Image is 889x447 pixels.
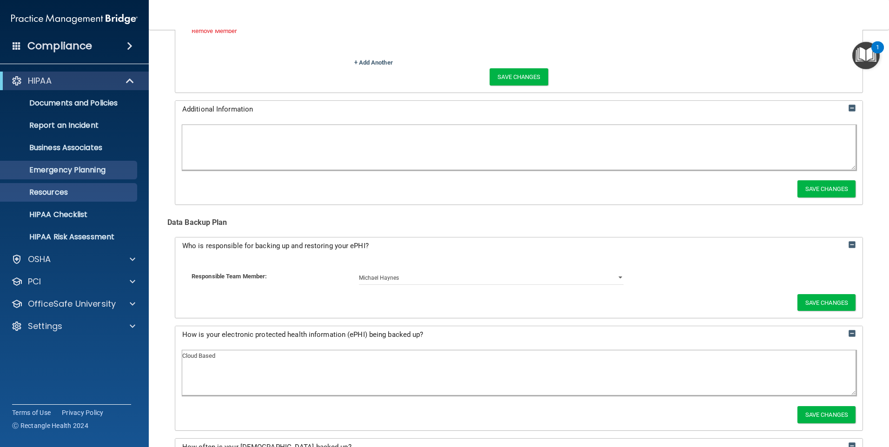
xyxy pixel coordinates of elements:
p: Emergency Planning [6,165,133,175]
span: Who is responsible for backing up and restoring your ePHI? [182,242,369,250]
a: Settings [11,321,135,332]
p: Resources [6,188,133,197]
a: PCI [11,276,135,287]
p: HIPAA Risk Assessment [6,232,133,242]
p: Report an Incident [6,121,133,130]
a: OfficeSafe University [11,298,135,309]
a: Privacy Policy [62,408,104,417]
p: PCI [28,276,41,287]
button: Save Changes [490,68,548,85]
a: Remove Member [192,27,237,34]
a: How is your electronic protected health information (ePHI) being backed up? [182,331,856,339]
p: OSHA [28,254,51,265]
img: icon-collapse.69a1e669.png [849,105,856,112]
a: Additional Information [182,105,856,113]
iframe: Drift Widget Chat Controller [728,381,878,418]
span: Additional Information [182,105,253,113]
p: Business Associates [6,143,133,152]
a: Who is responsible for backing up and restoring your ePHI? [182,242,856,250]
p: HIPAA Checklist [6,210,133,219]
span: How is your electronic protected health information (ePHI) being backed up? [182,330,424,339]
button: Save Changes [797,294,856,311]
img: icon-collapse.69a1e669.png [849,241,856,248]
b: Data Backup Plan [167,218,227,227]
div: 1 [876,47,879,59]
p: Settings [28,321,62,332]
a: Terms of Use [12,408,51,417]
span: Ⓒ Rectangle Health 2024 [12,421,88,430]
p: Documents and Policies [6,99,133,108]
p: HIPAA [28,75,52,86]
p: OfficeSafe University [28,298,116,309]
button: Open Resource Center, 1 new notification [852,42,880,69]
button: Save Changes [797,180,856,197]
a: OSHA [11,254,135,265]
img: icon-collapse.69a1e669.png [849,330,856,337]
img: PMB logo [11,10,138,28]
b: Responsible Team Member: [192,273,267,280]
h4: Compliance [27,39,92,53]
a: HIPAA [11,75,135,86]
a: + Add Another [354,59,393,66]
